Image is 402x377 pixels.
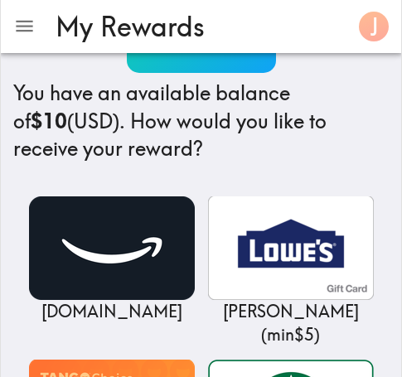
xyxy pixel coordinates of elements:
[13,80,389,163] h4: You have an available balance of (USD) . How would you like to receive your reward?
[208,300,374,346] p: [PERSON_NAME] ( min $5 )
[371,12,379,41] span: J
[29,300,195,323] p: [DOMAIN_NAME]
[352,5,395,48] button: J
[208,196,374,300] img: Lowe's
[29,196,195,323] a: Amazon.com[DOMAIN_NAME]
[56,11,339,42] h3: My Rewards
[29,196,195,300] img: Amazon.com
[208,196,374,346] a: Lowe's[PERSON_NAME] (min$5)
[31,109,67,133] b: $10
